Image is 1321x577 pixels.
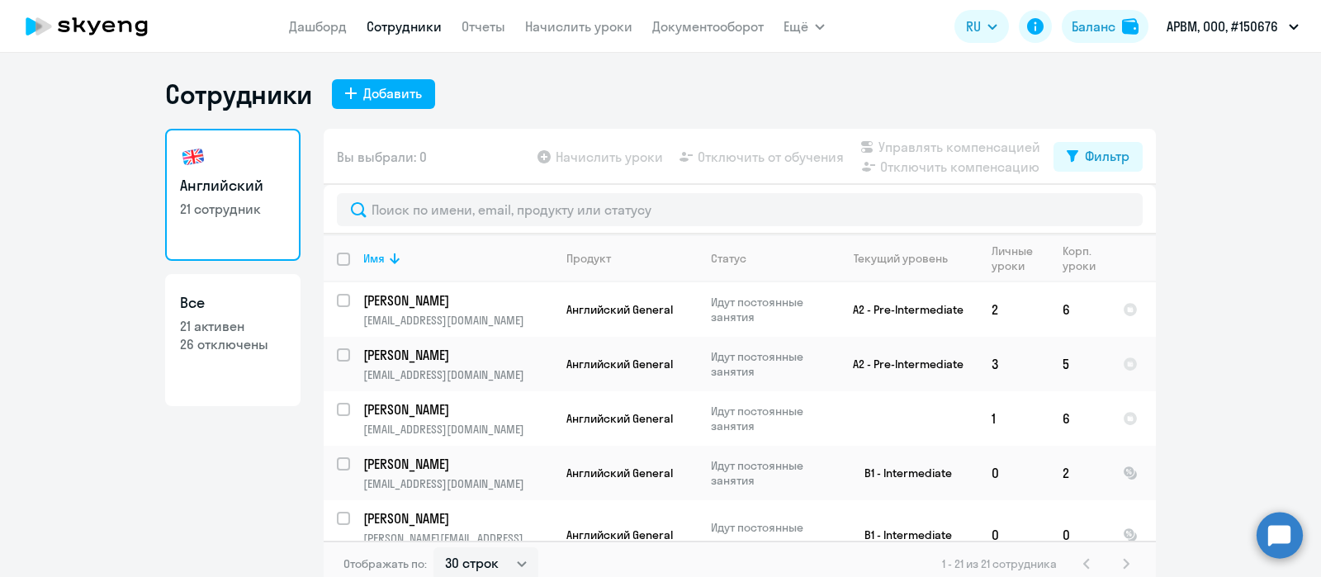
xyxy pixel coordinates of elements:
span: Вы выбрали: 0 [337,147,427,167]
span: Английский General [566,411,673,426]
p: [EMAIL_ADDRESS][DOMAIN_NAME] [363,313,552,328]
p: [PERSON_NAME] [363,509,550,527]
span: Английский General [566,357,673,371]
a: [PERSON_NAME] [363,400,552,419]
div: Имя [363,251,385,266]
div: Личные уроки [992,244,1049,273]
td: 0 [978,500,1049,570]
h1: Сотрудники [165,78,312,111]
td: 0 [1049,500,1110,570]
p: Идут постоянные занятия [711,349,824,379]
p: [PERSON_NAME] [363,455,550,473]
td: 6 [1049,282,1110,337]
a: Все21 активен26 отключены [165,274,301,406]
td: 3 [978,337,1049,391]
div: Имя [363,251,552,266]
a: Отчеты [462,18,505,35]
a: Начислить уроки [525,18,632,35]
td: 2 [1049,446,1110,500]
div: Текущий уровень [838,251,978,266]
div: Баланс [1072,17,1115,36]
td: 5 [1049,337,1110,391]
a: Дашборд [289,18,347,35]
button: Ещё [784,10,825,43]
span: Английский General [566,466,673,480]
span: Отображать по: [343,556,427,571]
img: balance [1122,18,1139,35]
div: Статус [711,251,746,266]
td: 2 [978,282,1049,337]
a: Документооборот [652,18,764,35]
p: 21 сотрудник [180,200,286,218]
a: [PERSON_NAME] [363,346,552,364]
a: Английский21 сотрудник [165,129,301,261]
td: B1 - Intermediate [825,446,978,500]
div: Корп. уроки [1063,244,1109,273]
p: [EMAIL_ADDRESS][DOMAIN_NAME] [363,422,552,437]
p: Идут постоянные занятия [711,404,824,433]
a: [PERSON_NAME] [363,291,552,310]
div: Продукт [566,251,611,266]
button: Фильтр [1053,142,1143,172]
td: 6 [1049,391,1110,446]
button: АРВМ, ООО, #150676 [1158,7,1307,46]
td: A2 - Pre-Intermediate [825,337,978,391]
p: [EMAIL_ADDRESS][DOMAIN_NAME] [363,367,552,382]
p: [PERSON_NAME][EMAIL_ADDRESS][DOMAIN_NAME] [363,531,552,560]
p: [PERSON_NAME] [363,346,550,364]
span: 1 - 21 из 21 сотрудника [942,556,1057,571]
p: [PERSON_NAME] [363,400,550,419]
button: Добавить [332,79,435,109]
p: Идут постоянные занятия [711,520,824,550]
p: АРВМ, ООО, #150676 [1167,17,1278,36]
td: 1 [978,391,1049,446]
img: english [180,144,206,170]
td: B1 - Intermediate [825,500,978,570]
a: Сотрудники [367,18,442,35]
div: Фильтр [1085,146,1129,166]
div: Текущий уровень [854,251,948,266]
button: RU [954,10,1009,43]
p: Идут постоянные занятия [711,295,824,324]
h3: Все [180,292,286,314]
span: Английский General [566,302,673,317]
a: [PERSON_NAME] [363,509,552,527]
span: Английский General [566,527,673,542]
p: [EMAIL_ADDRESS][DOMAIN_NAME] [363,476,552,491]
button: Балансbalance [1062,10,1148,43]
a: [PERSON_NAME] [363,455,552,473]
div: Добавить [363,83,422,103]
span: Ещё [784,17,808,36]
p: 21 активен [180,317,286,335]
input: Поиск по имени, email, продукту или статусу [337,193,1143,226]
td: 0 [978,446,1049,500]
p: 26 отключены [180,335,286,353]
td: A2 - Pre-Intermediate [825,282,978,337]
h3: Английский [180,175,286,196]
p: [PERSON_NAME] [363,291,550,310]
p: Идут постоянные занятия [711,458,824,488]
span: RU [966,17,981,36]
